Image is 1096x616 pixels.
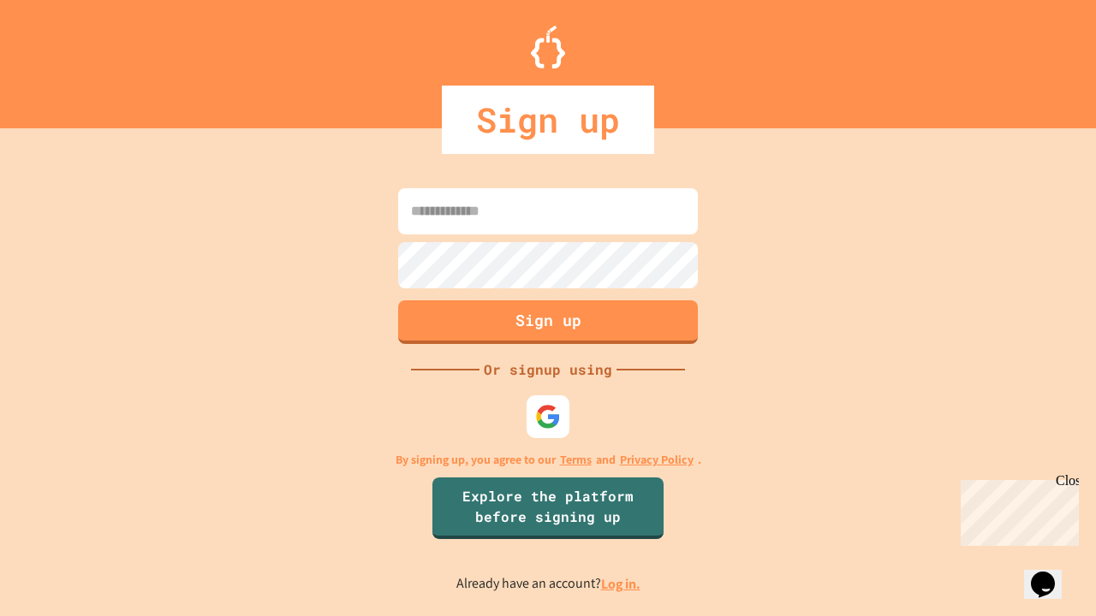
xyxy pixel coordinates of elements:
[535,404,561,429] img: google-icon.svg
[442,86,654,154] div: Sign up
[479,359,616,380] div: Or signup using
[396,451,701,469] p: By signing up, you agree to our and .
[560,451,592,469] a: Terms
[7,7,118,109] div: Chat with us now!Close
[1024,548,1079,599] iframe: chat widget
[601,575,640,593] a: Log in.
[531,26,565,68] img: Logo.svg
[954,473,1079,546] iframe: chat widget
[398,300,698,344] button: Sign up
[620,451,694,469] a: Privacy Policy
[432,477,664,539] a: Explore the platform before signing up
[456,573,640,595] p: Already have an account?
